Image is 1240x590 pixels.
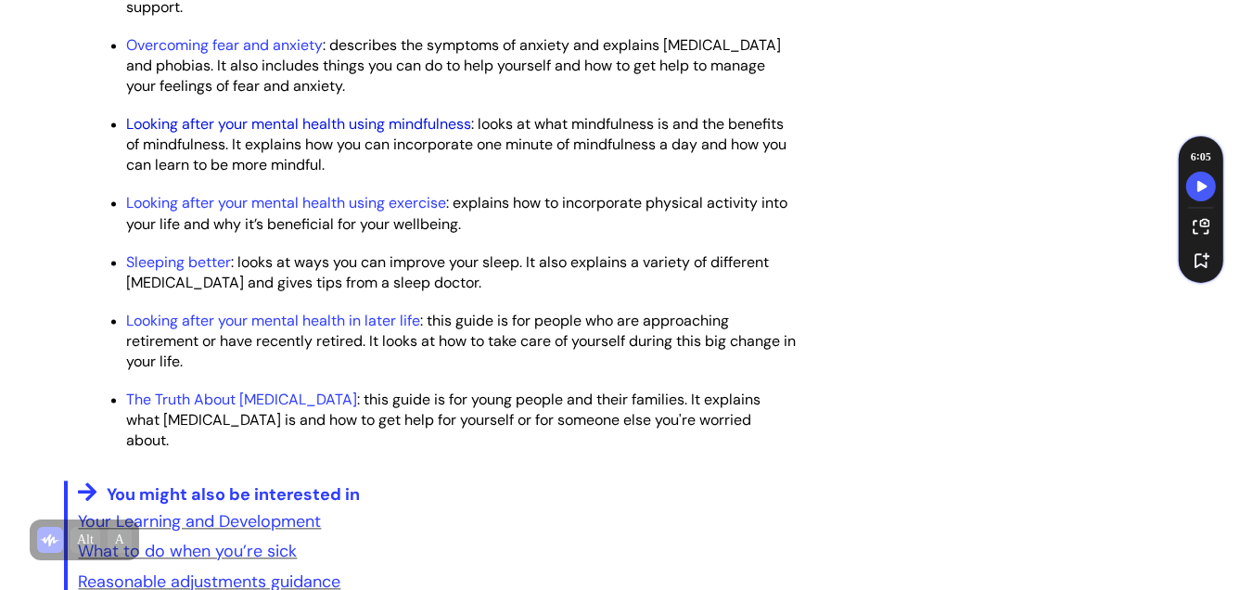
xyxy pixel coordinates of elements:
span: : looks at ways you can improve your sleep. It also explains a variety of different [MEDICAL_DATA... [127,252,770,292]
span: : this guide is for young people and their families. It explains what [MEDICAL_DATA] is and how t... [127,390,761,450]
a: Overcoming fear and anxiety [127,35,324,55]
span: : looks at what mindfulness is and the benefits of mindfulness. It explains how you can incorpora... [127,114,787,174]
a: Looking after your mental health using mindfulness [127,114,472,134]
span: You might also be interested in [107,483,360,506]
a: Looking after your mental health in later life [127,311,421,330]
span: : this guide is for people who are approaching retirement or have recently retired. It looks at h... [127,311,797,371]
a: What to do when you’re sick [79,540,298,562]
a: Your Learning and Development [79,510,322,532]
a: Looking after your mental health using exercise [127,193,447,212]
span: : explains how to incorporate physical activity into your life and why it’s beneficial for your w... [127,193,788,233]
a: The Truth About [MEDICAL_DATA] [127,390,358,409]
a: Sleeping better [127,252,232,272]
span: : describes the symptoms of anxiety and explains [MEDICAL_DATA] and phobias. It also includes thi... [127,35,782,96]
